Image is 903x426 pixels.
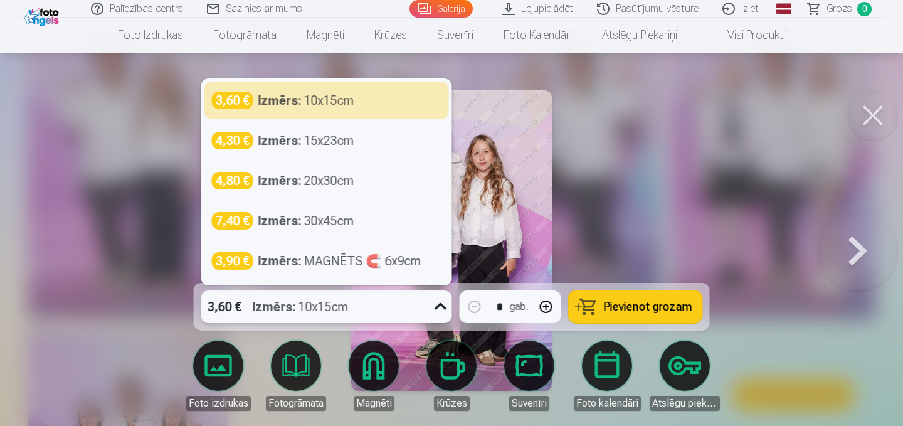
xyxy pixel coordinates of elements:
a: Krūzes [359,18,422,53]
a: Fotogrāmata [198,18,292,53]
a: Foto izdrukas [183,341,253,411]
strong: Izmērs : [253,298,296,316]
div: 15x23cm [258,132,354,149]
div: 3,60 € [201,290,248,323]
div: 10x15cm [258,92,354,109]
a: Fotogrāmata [261,341,331,411]
a: Suvenīri [422,18,488,53]
strong: Izmērs : [258,172,302,189]
div: 3,60 € [212,92,253,109]
a: Visi produkti [692,18,800,53]
span: 0 [857,2,872,16]
span: Grozs [826,1,852,16]
div: Foto kalendāri [574,396,641,411]
strong: Izmērs : [258,252,302,270]
div: gab. [510,299,529,314]
div: Magnēti [354,396,394,411]
a: Magnēti [292,18,359,53]
div: 10x15cm [253,290,349,323]
a: Foto kalendāri [572,341,642,411]
a: Magnēti [339,341,409,411]
strong: Izmērs : [258,92,302,109]
div: Fotogrāmata [266,396,326,411]
span: Pievienot grozam [604,301,692,312]
a: Atslēgu piekariņi [650,341,720,411]
div: 20x30cm [258,172,354,189]
a: Krūzes [416,341,487,411]
div: Krūzes [434,396,470,411]
div: Suvenīri [509,396,549,411]
div: MAGNĒTS 🧲 6x9cm [258,252,421,270]
a: Suvenīri [494,341,564,411]
div: 3,90 € [212,252,253,270]
a: Foto kalendāri [488,18,587,53]
strong: Izmērs : [258,132,302,149]
img: /fa1 [24,5,62,26]
strong: Izmērs : [258,212,302,230]
div: 4,80 € [212,172,253,189]
button: Pievienot grozam [569,290,702,323]
div: 4,30 € [212,132,253,149]
div: 7,40 € [212,212,253,230]
div: 30x45cm [258,212,354,230]
a: Foto izdrukas [103,18,198,53]
a: Atslēgu piekariņi [587,18,692,53]
div: Foto izdrukas [186,396,251,411]
div: Atslēgu piekariņi [650,396,720,411]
